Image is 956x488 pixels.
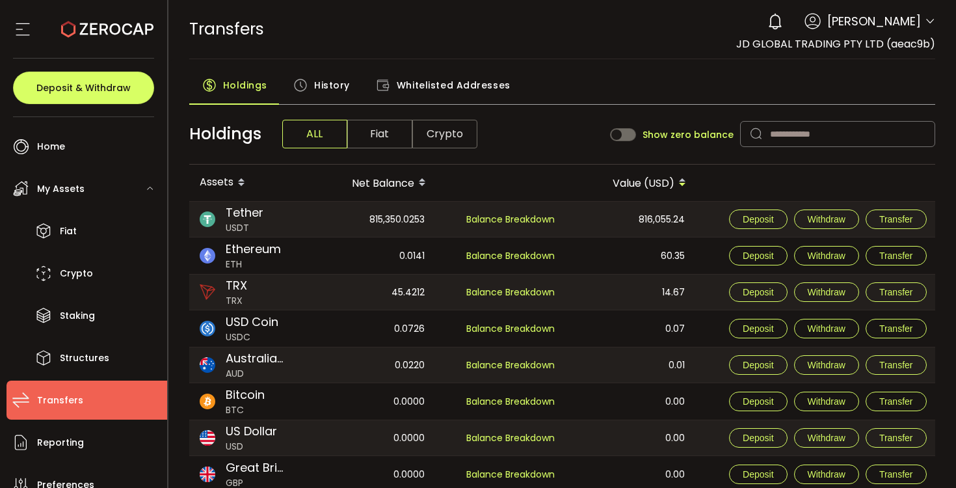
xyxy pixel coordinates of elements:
[729,428,787,448] button: Deposit
[200,248,215,264] img: eth_portfolio.svg
[879,251,913,261] span: Transfer
[866,246,927,265] button: Transfer
[466,467,555,482] span: Balance Breakdown
[306,347,435,383] div: 0.0220
[729,355,787,375] button: Deposit
[466,322,555,335] span: Balance Breakdown
[729,282,787,302] button: Deposit
[200,467,215,482] img: gbp_portfolio.svg
[397,72,511,98] span: Whitelisted Addresses
[743,396,773,407] span: Deposit
[37,137,65,156] span: Home
[879,287,913,297] span: Transfer
[223,72,267,98] span: Holdings
[200,284,215,300] img: trx_portfolio.png
[729,319,787,338] button: Deposit
[306,310,435,347] div: 0.0726
[743,214,773,224] span: Deposit
[566,383,695,420] div: 0.00
[60,306,95,325] span: Staking
[808,323,845,334] span: Withdraw
[226,294,247,308] span: TRX
[794,355,859,375] button: Withdraw
[566,310,695,347] div: 0.07
[866,319,927,338] button: Transfer
[226,459,284,476] span: Great Britain Pound
[808,287,845,297] span: Withdraw
[794,465,859,484] button: Withdraw
[306,202,435,237] div: 815,350.0253
[794,282,859,302] button: Withdraw
[466,431,555,446] span: Balance Breakdown
[794,392,859,411] button: Withdraw
[566,237,695,274] div: 60.35
[226,386,265,403] span: Bitcoin
[808,214,845,224] span: Withdraw
[729,465,787,484] button: Deposit
[200,394,215,409] img: btc_portfolio.svg
[36,83,131,92] span: Deposit & Withdraw
[200,321,215,336] img: usdc_portfolio.svg
[743,287,773,297] span: Deposit
[879,214,913,224] span: Transfer
[37,180,85,198] span: My Assets
[566,420,695,455] div: 0.00
[200,357,215,373] img: aud_portfolio.svg
[226,422,277,440] span: US Dollar
[879,323,913,334] span: Transfer
[306,237,435,274] div: 0.0141
[794,246,859,265] button: Withdraw
[226,221,263,235] span: USDT
[226,240,281,258] span: Ethereum
[200,430,215,446] img: usd_portfolio.svg
[794,319,859,338] button: Withdraw
[306,383,435,420] div: 0.0000
[808,251,845,261] span: Withdraw
[743,433,773,443] span: Deposit
[743,469,773,480] span: Deposit
[226,440,277,454] span: USD
[794,210,859,229] button: Withdraw
[866,282,927,302] button: Transfer
[729,210,787,229] button: Deposit
[189,122,261,146] span: Holdings
[743,323,773,334] span: Deposit
[566,275,695,310] div: 14.67
[60,349,109,368] span: Structures
[314,72,350,98] span: History
[412,120,477,148] span: Crypto
[37,391,83,410] span: Transfers
[827,12,921,30] span: [PERSON_NAME]
[466,286,555,299] span: Balance Breakdown
[60,222,77,241] span: Fiat
[226,277,247,294] span: TRX
[736,36,935,51] span: JD GLOBAL TRADING PTY LTD (aeac9b)
[566,172,697,194] div: Value (USD)
[189,172,306,194] div: Assets
[801,347,956,488] iframe: Chat Widget
[226,367,284,381] span: AUD
[226,258,281,271] span: ETH
[226,403,265,417] span: BTC
[226,204,263,221] span: Tether
[466,249,555,262] span: Balance Breakdown
[466,213,555,226] span: Balance Breakdown
[37,433,84,452] span: Reporting
[743,251,773,261] span: Deposit
[226,331,278,344] span: USDC
[729,392,787,411] button: Deposit
[643,130,734,139] span: Show zero balance
[866,210,927,229] button: Transfer
[566,347,695,383] div: 0.01
[347,120,412,148] span: Fiat
[226,313,278,331] span: USD Coin
[729,246,787,265] button: Deposit
[794,428,859,448] button: Withdraw
[566,202,695,237] div: 816,055.24
[189,18,264,40] span: Transfers
[282,120,347,148] span: ALL
[200,211,215,227] img: usdt_portfolio.svg
[801,347,956,488] div: 聊天小组件
[306,275,435,310] div: 45.4212
[226,349,284,367] span: Australian Dollar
